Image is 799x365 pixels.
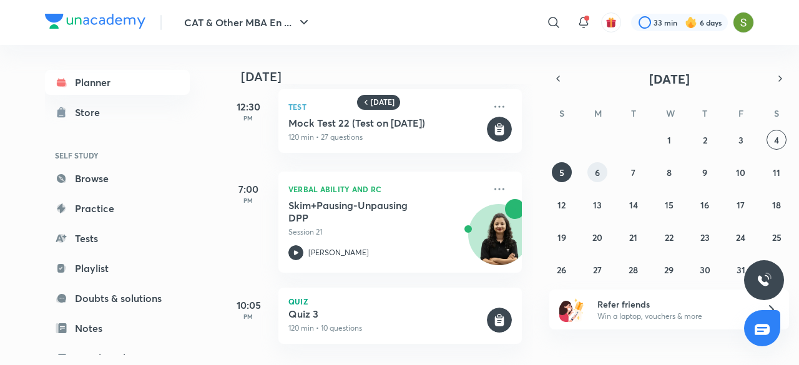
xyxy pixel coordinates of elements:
[774,134,779,146] abbr: October 4, 2025
[552,227,572,247] button: October 19, 2025
[659,227,679,247] button: October 22, 2025
[605,17,617,28] img: avatar
[767,130,787,150] button: October 4, 2025
[624,260,644,280] button: October 28, 2025
[695,227,715,247] button: October 23, 2025
[772,231,782,243] abbr: October 25, 2025
[624,227,644,247] button: October 21, 2025
[629,199,638,211] abbr: October 14, 2025
[649,71,690,87] span: [DATE]
[241,69,534,84] h4: [DATE]
[593,264,602,276] abbr: October 27, 2025
[733,12,754,33] img: Samridhi Vij
[308,247,369,258] p: [PERSON_NAME]
[223,114,273,122] p: PM
[223,99,273,114] h5: 12:30
[597,298,751,311] h6: Refer friends
[736,167,745,178] abbr: October 10, 2025
[731,227,751,247] button: October 24, 2025
[659,260,679,280] button: October 29, 2025
[703,134,707,146] abbr: October 2, 2025
[774,107,779,119] abbr: Saturday
[665,231,674,243] abbr: October 22, 2025
[659,195,679,215] button: October 15, 2025
[288,226,484,238] p: Session 21
[738,134,743,146] abbr: October 3, 2025
[567,70,772,87] button: [DATE]
[594,107,602,119] abbr: Monday
[695,195,715,215] button: October 16, 2025
[223,313,273,320] p: PM
[557,264,566,276] abbr: October 26, 2025
[371,97,395,107] h6: [DATE]
[737,264,745,276] abbr: October 31, 2025
[665,199,674,211] abbr: October 15, 2025
[702,107,707,119] abbr: Thursday
[685,16,697,29] img: streak
[559,167,564,178] abbr: October 5, 2025
[288,308,484,320] h5: Quiz 3
[767,227,787,247] button: October 25, 2025
[667,167,672,178] abbr: October 8, 2025
[731,162,751,182] button: October 10, 2025
[593,199,602,211] abbr: October 13, 2025
[469,211,529,271] img: Avatar
[45,14,145,32] a: Company Logo
[659,162,679,182] button: October 8, 2025
[587,195,607,215] button: October 13, 2025
[559,107,564,119] abbr: Sunday
[288,323,484,334] p: 120 min • 10 questions
[659,130,679,150] button: October 1, 2025
[738,107,743,119] abbr: Friday
[552,162,572,182] button: October 5, 2025
[552,195,572,215] button: October 12, 2025
[288,117,484,129] h5: Mock Test 22 (Test on 05.10.2025)
[223,298,273,313] h5: 10:05
[695,260,715,280] button: October 30, 2025
[767,162,787,182] button: October 11, 2025
[177,10,319,35] button: CAT & Other MBA En ...
[667,134,671,146] abbr: October 1, 2025
[559,297,584,322] img: referral
[731,130,751,150] button: October 3, 2025
[702,167,707,178] abbr: October 9, 2025
[629,231,637,243] abbr: October 21, 2025
[288,132,484,143] p: 120 min • 27 questions
[597,311,751,322] p: Win a laptop, vouchers & more
[695,130,715,150] button: October 2, 2025
[45,316,190,341] a: Notes
[557,199,566,211] abbr: October 12, 2025
[557,231,566,243] abbr: October 19, 2025
[587,260,607,280] button: October 27, 2025
[772,199,781,211] abbr: October 18, 2025
[624,195,644,215] button: October 14, 2025
[288,298,512,305] p: Quiz
[631,167,635,178] abbr: October 7, 2025
[592,231,602,243] abbr: October 20, 2025
[629,264,638,276] abbr: October 28, 2025
[773,167,780,178] abbr: October 11, 2025
[757,273,772,288] img: ttu
[45,196,190,221] a: Practice
[624,162,644,182] button: October 7, 2025
[587,162,607,182] button: October 6, 2025
[695,162,715,182] button: October 9, 2025
[664,264,674,276] abbr: October 29, 2025
[45,145,190,166] h6: SELF STUDY
[552,260,572,280] button: October 26, 2025
[45,256,190,281] a: Playlist
[666,107,675,119] abbr: Wednesday
[601,12,621,32] button: avatar
[223,197,273,204] p: PM
[45,14,145,29] img: Company Logo
[731,260,751,280] button: October 31, 2025
[700,199,709,211] abbr: October 16, 2025
[45,166,190,191] a: Browse
[737,199,745,211] abbr: October 17, 2025
[45,226,190,251] a: Tests
[45,70,190,95] a: Planner
[223,182,273,197] h5: 7:00
[767,195,787,215] button: October 18, 2025
[75,105,107,120] div: Store
[45,100,190,125] a: Store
